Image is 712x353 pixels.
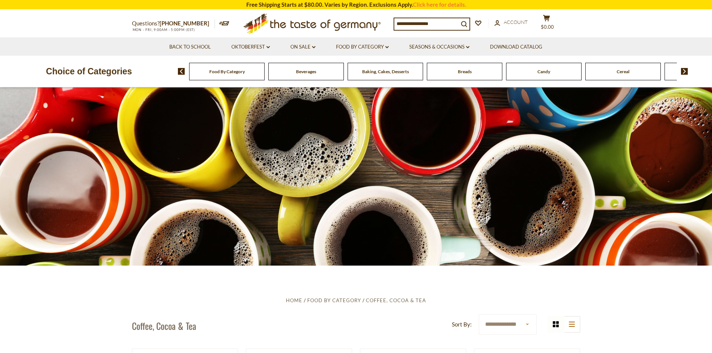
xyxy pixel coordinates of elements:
[160,20,209,27] a: [PHONE_NUMBER]
[169,43,211,51] a: Back to School
[132,28,195,32] span: MON - FRI, 9:00AM - 5:00PM (EST)
[617,69,629,74] a: Cereal
[536,15,558,33] button: $0.00
[132,320,196,331] h1: Coffee, Cocoa & Tea
[413,1,466,8] a: Click here for details.
[681,68,688,75] img: next arrow
[409,43,469,51] a: Seasons & Occasions
[452,320,472,329] label: Sort By:
[494,18,528,27] a: Account
[307,297,361,303] a: Food By Category
[286,297,302,303] a: Home
[132,19,215,28] p: Questions?
[231,43,270,51] a: Oktoberfest
[336,43,389,51] a: Food By Category
[290,43,315,51] a: On Sale
[296,69,316,74] a: Beverages
[209,69,245,74] a: Food By Category
[458,69,472,74] a: Breads
[178,68,185,75] img: previous arrow
[490,43,542,51] a: Download Catalog
[366,297,426,303] a: Coffee, Cocoa & Tea
[537,69,550,74] a: Candy
[362,69,409,74] a: Baking, Cakes, Desserts
[504,19,528,25] span: Account
[541,24,554,30] span: $0.00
